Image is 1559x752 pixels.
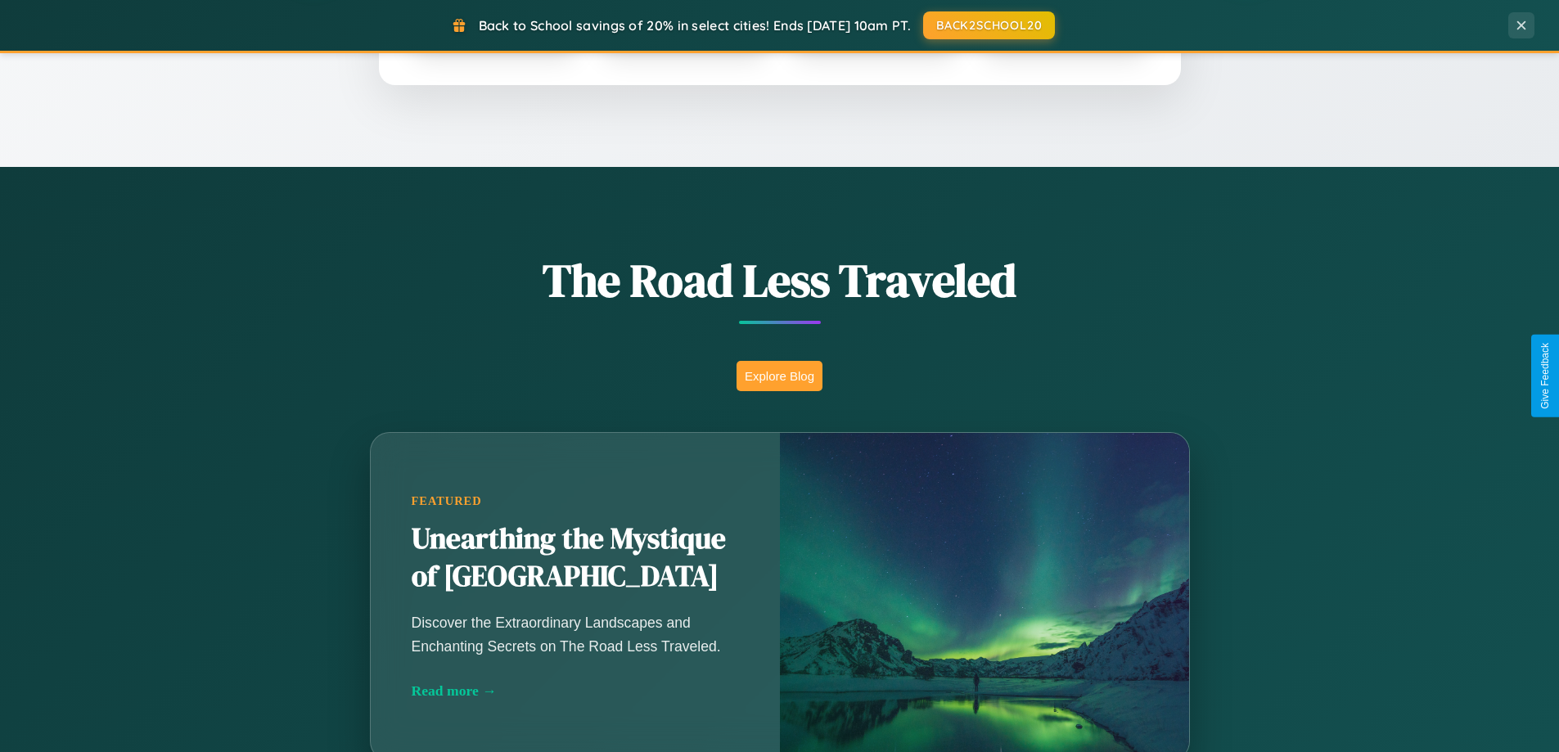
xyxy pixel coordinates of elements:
[479,17,911,34] span: Back to School savings of 20% in select cities! Ends [DATE] 10am PT.
[923,11,1055,39] button: BACK2SCHOOL20
[412,611,739,657] p: Discover the Extraordinary Landscapes and Enchanting Secrets on The Road Less Traveled.
[412,520,739,596] h2: Unearthing the Mystique of [GEOGRAPHIC_DATA]
[1539,343,1551,409] div: Give Feedback
[412,494,739,508] div: Featured
[289,249,1271,312] h1: The Road Less Traveled
[737,361,822,391] button: Explore Blog
[412,682,739,700] div: Read more →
